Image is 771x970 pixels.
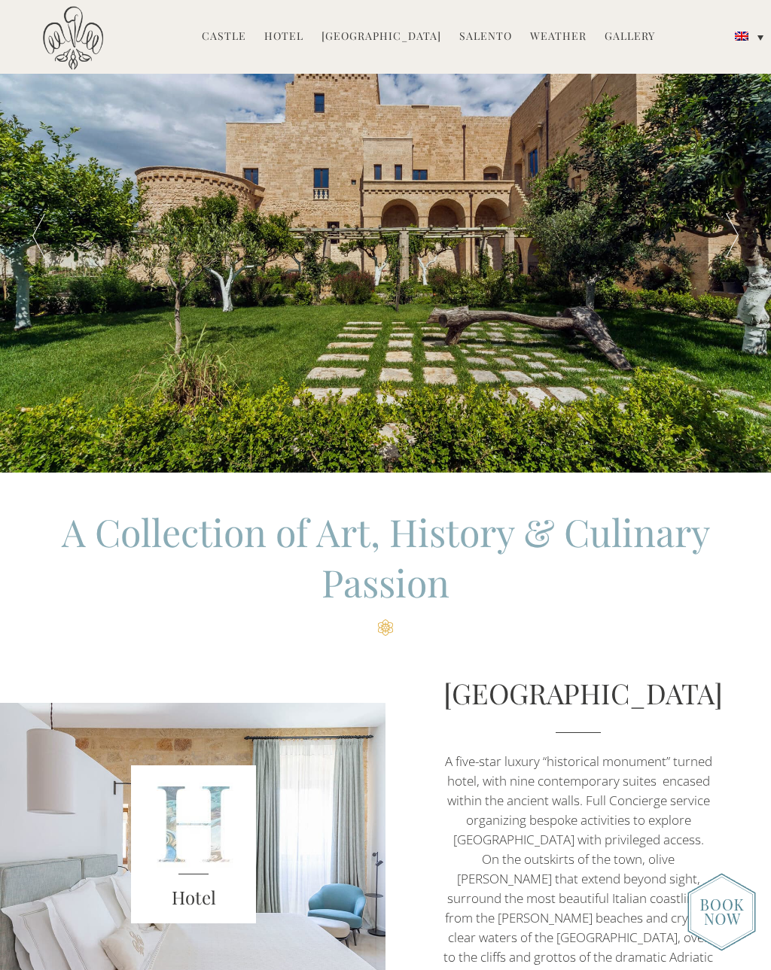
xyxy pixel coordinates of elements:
a: Gallery [605,29,655,46]
a: Salento [459,29,512,46]
a: [GEOGRAPHIC_DATA] [322,29,441,46]
a: [GEOGRAPHIC_DATA] [443,674,723,711]
a: Weather [530,29,587,46]
a: Castle [202,29,246,46]
img: English [735,32,748,41]
h3: Hotel [131,884,256,911]
img: Castello di Ugento [43,6,103,70]
span: A Collection of Art, History & Culinary Passion [62,506,710,608]
img: new-booknow.png [687,873,756,951]
img: Unknown-5.jpeg [131,765,256,923]
a: Hotel [264,29,303,46]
